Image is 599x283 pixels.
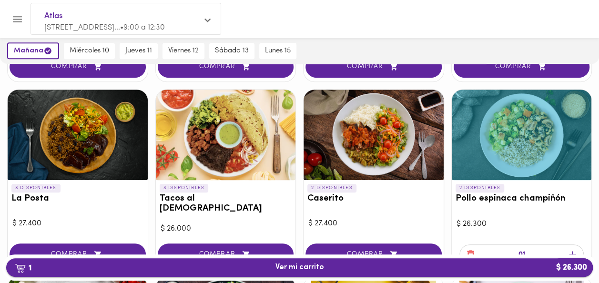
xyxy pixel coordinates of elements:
div: Pollo espinaca champiñón [452,90,592,180]
span: lunes 15 [265,47,291,55]
button: COMPRAR [305,56,442,78]
div: La Posta [8,90,148,180]
div: $ 26.300 [457,219,587,230]
div: Tacos al Pastor [156,90,296,180]
span: COMPRAR [466,63,578,71]
span: COMPRAR [317,250,430,258]
span: mañana [14,46,52,55]
button: 1Ver mi carrito$ 26.300 [6,258,593,277]
p: 3 DISPONIBLES [160,184,209,192]
button: Menu [6,8,29,31]
span: jueves 11 [125,47,152,55]
div: $ 27.400 [308,218,439,229]
button: COMPRAR [158,243,294,265]
span: COMPRAR [21,250,134,258]
button: miércoles 10 [64,43,115,59]
h3: Tacos al [DEMOGRAPHIC_DATA] [160,194,292,214]
button: mañana [7,42,59,59]
button: COMPRAR [305,243,442,265]
b: 1 [9,262,37,274]
span: COMPRAR [170,63,282,71]
div: Caserito [304,90,444,180]
button: COMPRAR [10,56,146,78]
span: miércoles 10 [70,47,109,55]
p: 2 DISPONIBLES [456,184,505,192]
span: viernes 12 [168,47,199,55]
p: 01 [518,250,525,261]
div: $ 26.000 [161,223,291,234]
span: sábado 13 [215,47,249,55]
button: viernes 12 [162,43,204,59]
h3: Pollo espinaca champiñón [456,194,588,204]
span: COMPRAR [21,63,134,71]
iframe: Messagebird Livechat Widget [544,228,589,273]
button: COMPRAR [10,243,146,265]
img: cart.png [15,263,26,273]
span: Atlas [44,10,198,22]
button: COMPRAR [158,56,294,78]
p: 2 DISPONIBLES [307,184,356,192]
span: COMPRAR [170,250,282,258]
h3: La Posta [11,194,144,204]
span: Ver mi carrito [275,263,324,272]
span: COMPRAR [317,63,430,71]
button: COMPRAR [454,56,590,78]
button: lunes 15 [259,43,296,59]
button: sábado 13 [209,43,254,59]
h3: Caserito [307,194,440,204]
button: jueves 11 [120,43,158,59]
span: [STREET_ADDRESS]... • 9:00 a 12:30 [44,24,165,31]
div: $ 27.400 [12,218,143,229]
p: 3 DISPONIBLES [11,184,61,192]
